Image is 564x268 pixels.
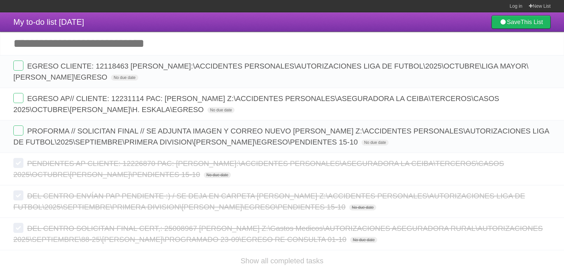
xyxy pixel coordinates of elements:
[241,257,323,265] a: Show all completed tasks
[207,107,235,113] span: No due date
[13,94,499,114] span: EGRESO AP// CLIENTE: 12231114 PAC: [PERSON_NAME] Z:\ACCIDENTES PERSONALES\ASEGURADORA LA CEIBA\TE...
[349,204,376,210] span: No due date
[13,190,23,200] label: Done
[13,93,23,103] label: Done
[13,224,543,244] span: DEL CENTRO SOLICITAN FINAL CERT,: 25008967 [PERSON_NAME] Z:\Gastos Medicos\AUTORIZACIONES ASEGURA...
[204,172,231,178] span: No due date
[13,62,529,81] span: EGRESO CLIENTE: 12118463 [PERSON_NAME]:\ACCIDENTES PERSONALES\AUTORIZACIONES LIGA DE FUTBOL\2025\...
[13,223,23,233] label: Done
[13,61,23,71] label: Done
[13,125,23,136] label: Done
[362,140,389,146] span: No due date
[350,237,377,243] span: No due date
[13,159,504,179] span: PENDIENTES AP CLIENTE: 12226870 PAC: [PERSON_NAME]:\ACCIDENTES PERSONALES\ASEGURADORA LA CEIBA\TE...
[521,19,543,25] b: This List
[13,158,23,168] label: Done
[491,15,551,29] a: SaveThis List
[111,75,138,81] span: No due date
[13,17,84,26] span: My to-do list [DATE]
[13,192,525,211] span: DEL CENTRO ENVÍAN PAP PENDIENTE :) / SE DEJA EN CARPETA [PERSON_NAME] Z:\ACCIDENTES PERSONALES\AU...
[13,127,549,146] span: PROFORMA // SOLICITAN FINAL // SE ADJUNTA IMAGEN Y CORREO NUEVO [PERSON_NAME] Z:\ACCIDENTES PERSO...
